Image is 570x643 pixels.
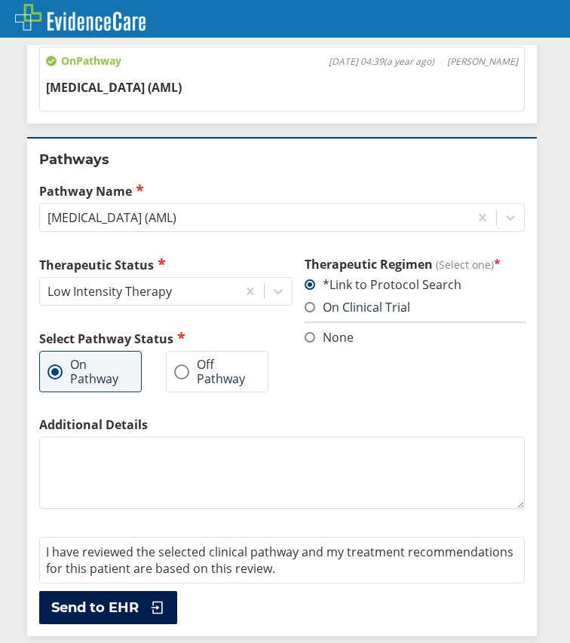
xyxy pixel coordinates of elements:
label: Pathway Name [39,182,525,200]
button: Send to EHR [39,591,177,624]
label: Therapeutic Status [39,256,293,273]
label: On Pathway [47,358,118,385]
label: On Clinical Trial [305,299,410,315]
span: On Pathway [46,53,121,69]
label: None [305,329,354,346]
div: Low Intensity Therapy [47,283,172,300]
span: [PERSON_NAME] [447,56,518,68]
span: Send to EHR [51,599,139,617]
span: [DATE] 04:39 ( a year ago ) [329,56,434,68]
label: *Link to Protocol Search [305,276,461,293]
h2: Pathways [39,151,525,169]
span: (Select one) [436,258,494,272]
span: I have reviewed the selected clinical pathway and my treatment recommendations for this patient a... [46,544,513,577]
label: Additional Details [39,416,525,433]
span: [MEDICAL_DATA] (AML) [46,79,182,96]
img: EvidenceCare [15,4,146,31]
h2: Select Pathway Status [39,330,293,347]
label: Off Pathway [174,358,245,385]
h3: Therapeutic Regimen [305,256,525,273]
div: [MEDICAL_DATA] (AML) [47,209,176,226]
